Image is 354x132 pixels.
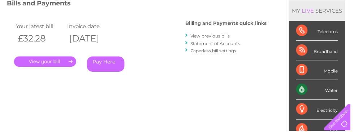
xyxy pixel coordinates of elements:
div: Clear Business is a trading name of Verastar Limited (registered in [GEOGRAPHIC_DATA] No. 3667643... [7,4,348,35]
td: Your latest bill [14,22,66,31]
a: Statement of Accounts [192,41,243,47]
a: Water [227,31,241,36]
a: Energy [245,31,261,36]
th: [DATE] [66,31,118,46]
div: Electricity [299,101,341,120]
div: Broadband [299,41,341,61]
a: Contact [306,31,324,36]
div: Water [299,81,341,101]
td: Invoice date [66,22,118,31]
th: £32.28 [14,31,66,46]
a: Paperless bill settings [192,48,239,54]
a: Blog [291,31,302,36]
a: Pay Here [88,57,126,72]
a: 0333 014 3131 [218,4,268,13]
h4: Billing and Payments quick links [187,21,269,26]
div: Telecoms [299,21,341,41]
div: MY SERVICES [292,0,349,21]
a: Log out [330,31,347,36]
a: . [14,57,77,67]
a: Telecoms [265,31,287,36]
a: View previous bills [192,34,232,39]
div: LIVE [303,7,319,14]
img: logo.png [12,19,49,41]
div: Mobile [299,61,341,81]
